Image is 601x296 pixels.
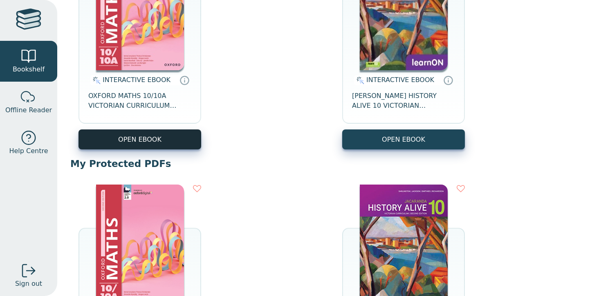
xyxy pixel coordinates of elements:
[9,146,48,156] span: Help Centre
[179,75,189,85] a: Interactive eBooks are accessed online via the publisher’s portal. They contain interactive resou...
[342,129,465,149] button: OPEN EBOOK
[15,279,42,289] span: Sign out
[70,158,588,170] p: My Protected PDFs
[5,105,52,115] span: Offline Reader
[103,76,170,84] span: INTERACTIVE EBOOK
[78,129,201,149] button: OPEN EBOOK
[366,76,434,84] span: INTERACTIVE EBOOK
[354,76,364,85] img: interactive.svg
[88,91,191,111] span: OXFORD MATHS 10/10A VICTORIAN CURRICULUM STUDENT ESSENTIAL DIGITAL ACCESS 2E
[352,91,455,111] span: [PERSON_NAME] HISTORY ALIVE 10 VICTORIAN CURRICULUM LEARNON EBOOK 2E
[13,65,45,74] span: Bookshelf
[90,76,101,85] img: interactive.svg
[443,75,453,85] a: Interactive eBooks are accessed online via the publisher’s portal. They contain interactive resou...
